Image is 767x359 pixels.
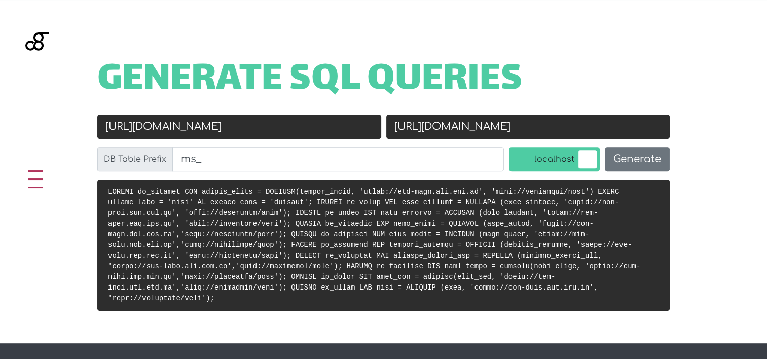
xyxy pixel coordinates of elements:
input: wp_ [172,147,504,171]
input: New URL [386,115,670,139]
span: Generate SQL Queries [97,65,523,96]
code: LOREMI do_sitamet CON adipis_elits = DOEIUSM(tempor_incid, 'utlab://etd-magn.ali.eni.ad', 'mini:/... [108,188,640,302]
img: Blackgate [25,32,49,109]
input: Old URL [97,115,381,139]
button: Generate [605,147,670,171]
label: localhost [509,147,600,171]
label: DB Table Prefix [97,147,173,171]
